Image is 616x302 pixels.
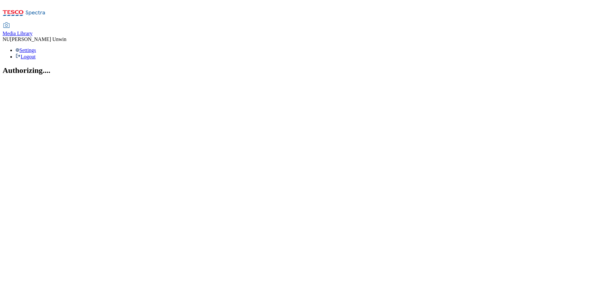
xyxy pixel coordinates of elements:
span: [PERSON_NAME] Unwin [10,36,66,42]
span: NU [3,36,10,42]
a: Settings [15,47,36,53]
span: Media Library [3,31,33,36]
a: Logout [15,54,35,59]
h2: Authorizing.... [3,66,613,75]
a: Media Library [3,23,33,36]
